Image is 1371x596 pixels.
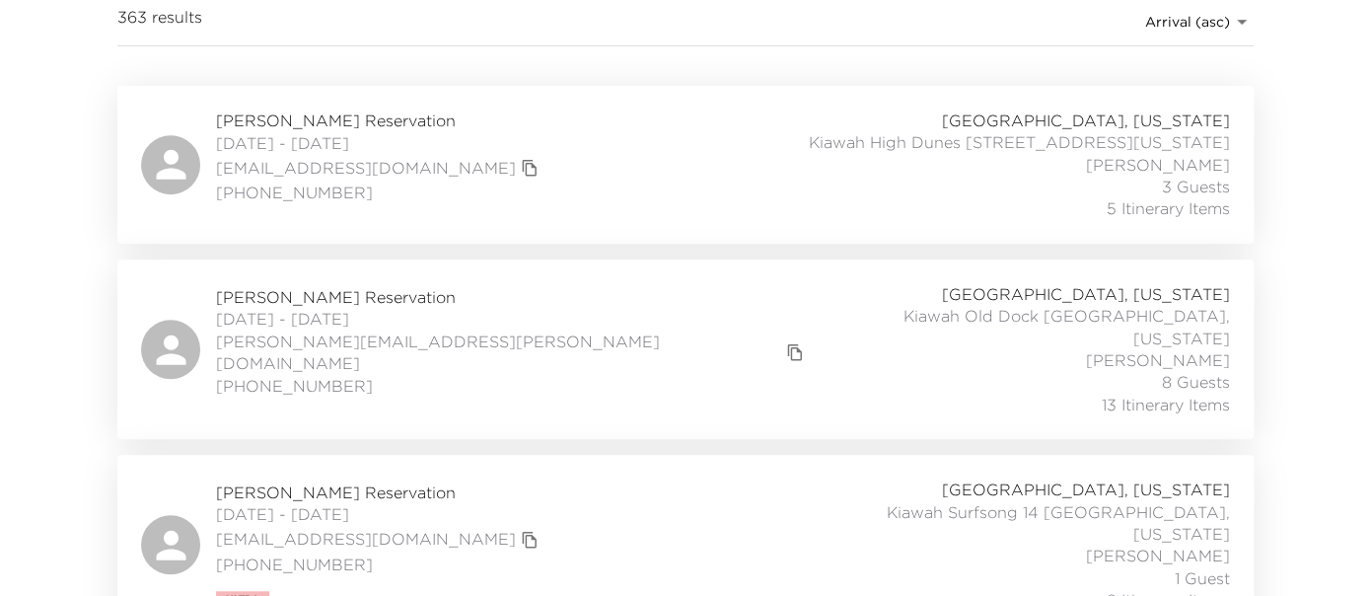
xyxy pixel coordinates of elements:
[216,554,543,575] span: [PHONE_NUMBER]
[216,286,809,308] span: [PERSON_NAME] Reservation
[1107,197,1230,219] span: 5 Itinerary Items
[516,154,543,182] button: copy primary member email
[216,375,809,397] span: [PHONE_NUMBER]
[117,86,1254,244] a: [PERSON_NAME] Reservation[DATE] - [DATE][EMAIL_ADDRESS][DOMAIN_NAME]copy primary member email[PHO...
[516,526,543,554] button: copy primary member email
[216,528,516,550] a: [EMAIL_ADDRESS][DOMAIN_NAME]
[216,157,516,179] a: [EMAIL_ADDRESS][DOMAIN_NAME]
[809,305,1230,349] span: Kiawah Old Dock [GEOGRAPHIC_DATA], [US_STATE]
[781,338,809,366] button: copy primary member email
[117,6,202,37] span: 363 results
[942,110,1230,131] span: [GEOGRAPHIC_DATA], [US_STATE]
[216,132,543,154] span: [DATE] - [DATE]
[1175,567,1230,589] span: 1 Guest
[942,283,1230,305] span: [GEOGRAPHIC_DATA], [US_STATE]
[216,110,543,131] span: [PERSON_NAME] Reservation
[942,479,1230,500] span: [GEOGRAPHIC_DATA], [US_STATE]
[1086,154,1230,176] span: [PERSON_NAME]
[794,501,1230,546] span: Kiawah Surfsong 14 [GEOGRAPHIC_DATA], [US_STATE]
[216,503,543,525] span: [DATE] - [DATE]
[1086,349,1230,371] span: [PERSON_NAME]
[809,131,1230,153] span: Kiawah High Dunes [STREET_ADDRESS][US_STATE]
[1145,13,1230,31] span: Arrival (asc)
[1162,176,1230,197] span: 3 Guests
[216,331,781,375] a: [PERSON_NAME][EMAIL_ADDRESS][PERSON_NAME][DOMAIN_NAME]
[1086,545,1230,566] span: [PERSON_NAME]
[117,260,1254,439] a: [PERSON_NAME] Reservation[DATE] - [DATE][PERSON_NAME][EMAIL_ADDRESS][PERSON_NAME][DOMAIN_NAME]cop...
[216,182,543,203] span: [PHONE_NUMBER]
[1102,394,1230,415] span: 13 Itinerary Items
[216,482,543,503] span: [PERSON_NAME] Reservation
[1162,371,1230,393] span: 8 Guests
[216,308,809,330] span: [DATE] - [DATE]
